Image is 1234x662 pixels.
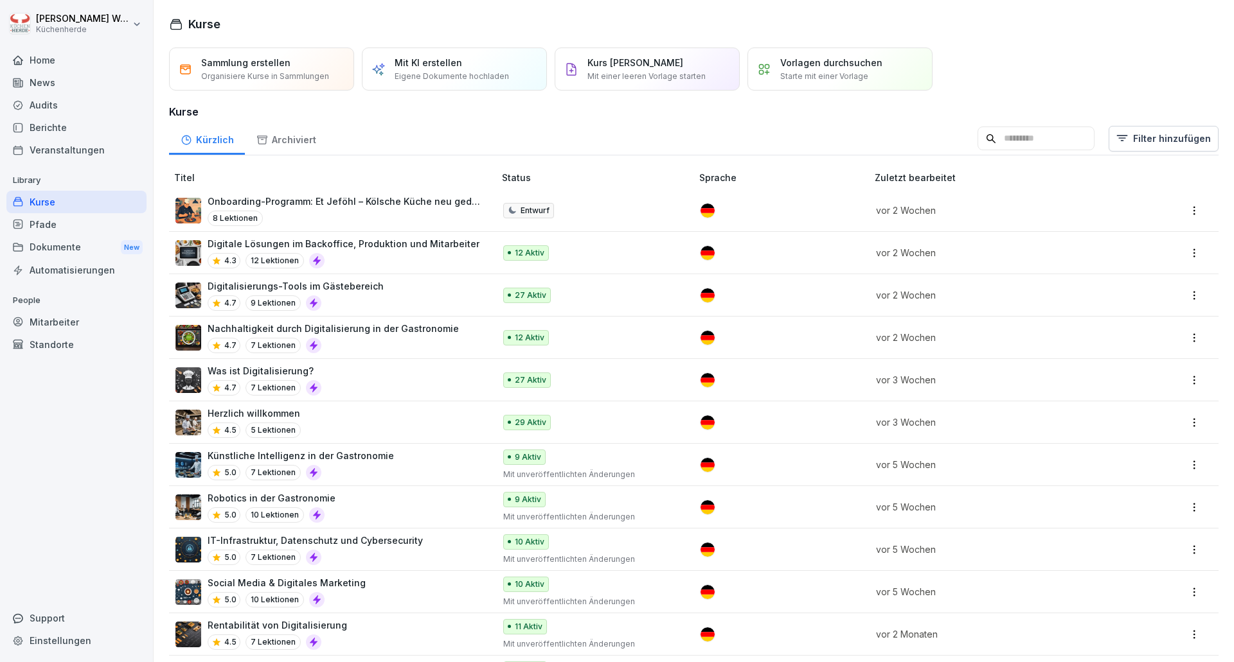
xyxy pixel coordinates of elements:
[515,451,541,463] p: 9 Aktiv
[208,618,347,632] p: Rentabilität von Digitalisierung
[175,622,201,647] img: s58p4tk7j65zrcqyl2up43sg.png
[246,422,301,438] p: 5 Lektionen
[224,552,237,563] p: 5.0
[6,333,147,356] a: Standorte
[246,550,301,565] p: 7 Lektionen
[6,607,147,629] div: Support
[515,536,544,548] p: 10 Aktiv
[587,56,683,69] p: Kurs [PERSON_NAME]
[876,204,1115,217] p: vor 2 Wochen
[201,56,291,69] p: Sammlung erstellen
[701,415,715,430] img: de.svg
[515,247,544,259] p: 12 Aktiv
[224,255,237,266] p: 4.3
[224,509,237,521] p: 5.0
[876,543,1115,556] p: vor 5 Wochen
[503,469,679,480] p: Mit unveröffentlichten Änderungen
[6,139,147,161] a: Veranstaltungen
[876,331,1115,344] p: vor 2 Wochen
[224,424,237,436] p: 4.5
[6,311,147,333] a: Mitarbeiter
[780,56,882,69] p: Vorlagen durchsuchen
[245,122,327,155] a: Archiviert
[121,240,143,255] div: New
[169,104,1219,119] h3: Kurse
[876,373,1115,387] p: vor 3 Wochen
[175,452,201,478] img: ivkgprbnrw7vv10q8ezsqqeo.png
[36,25,130,34] p: Küchenherde
[208,279,384,293] p: Digitalisierungs-Tools im Gästebereich
[208,576,366,589] p: Social Media & Digitales Marketing
[515,579,544,590] p: 10 Aktiv
[208,237,479,250] p: Digitale Lösungen im Backoffice, Produktion und Mitarbeiter
[246,592,304,607] p: 10 Lektionen
[6,213,147,236] a: Pfade
[224,636,237,648] p: 4.5
[246,465,301,480] p: 7 Lektionen
[395,71,509,82] p: Eigene Dokumente hochladen
[699,171,870,184] p: Sprache
[175,325,201,351] img: b4v4bxp9jqg7hrh1pj61uj98.png
[246,634,301,650] p: 7 Lektionen
[224,382,237,394] p: 4.7
[175,494,201,520] img: beunn5n55mp59b8rkywsd0ne.png
[876,585,1115,598] p: vor 5 Wochen
[246,253,304,268] p: 12 Lektionen
[6,94,147,116] a: Audits
[169,122,245,155] a: Kürzlich
[502,171,694,184] p: Status
[6,71,147,94] div: News
[701,204,715,218] img: de.svg
[876,627,1115,641] p: vor 2 Monaten
[780,71,868,82] p: Starte mit einer Vorlage
[174,171,497,184] p: Titel
[876,246,1115,259] p: vor 2 Wochen
[503,596,679,607] p: Mit unveröffentlichten Änderungen
[6,629,147,652] a: Einstellungen
[6,49,147,71] a: Home
[175,537,201,562] img: f56tjaoqzv3sbdd4hjqdf53s.png
[208,322,459,335] p: Nachhaltigkeit durch Digitalisierung in der Gastronomie
[201,71,329,82] p: Organisiere Kurse in Sammlungen
[701,500,715,514] img: de.svg
[6,236,147,259] div: Dokumente
[515,417,546,428] p: 29 Aktiv
[246,295,301,311] p: 9 Lektionen
[175,579,201,605] img: idnluj06p1d8bvcm9586ib54.png
[1109,126,1219,152] button: Filter hinzufügen
[515,621,542,632] p: 11 Aktiv
[876,288,1115,302] p: vor 2 Wochen
[587,71,706,82] p: Mit einer leeren Vorlage starten
[36,13,130,24] p: [PERSON_NAME] Wessel
[246,507,304,523] p: 10 Lektionen
[6,116,147,139] a: Berichte
[175,240,201,266] img: hdwdeme71ehhejono79v574m.png
[208,449,394,462] p: Künstliche Intelligenz in der Gastronomie
[701,288,715,302] img: de.svg
[876,500,1115,514] p: vor 5 Wochen
[6,290,147,311] p: People
[6,191,147,213] a: Kurse
[246,380,301,396] p: 7 Lektionen
[701,373,715,387] img: de.svg
[701,331,715,345] img: de.svg
[6,170,147,191] p: Library
[521,205,550,216] p: Entwurf
[175,283,201,308] img: u5o6hwt2vfcozzv2rxj2ipth.png
[503,511,679,523] p: Mit unveröffentlichten Änderungen
[875,171,1131,184] p: Zuletzt bearbeitet
[208,534,423,547] p: IT-Infrastruktur, Datenschutz und Cybersecurity
[224,297,237,309] p: 4.7
[246,338,301,353] p: 7 Lektionen
[6,259,147,281] a: Automatisierungen
[224,340,237,351] p: 4.7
